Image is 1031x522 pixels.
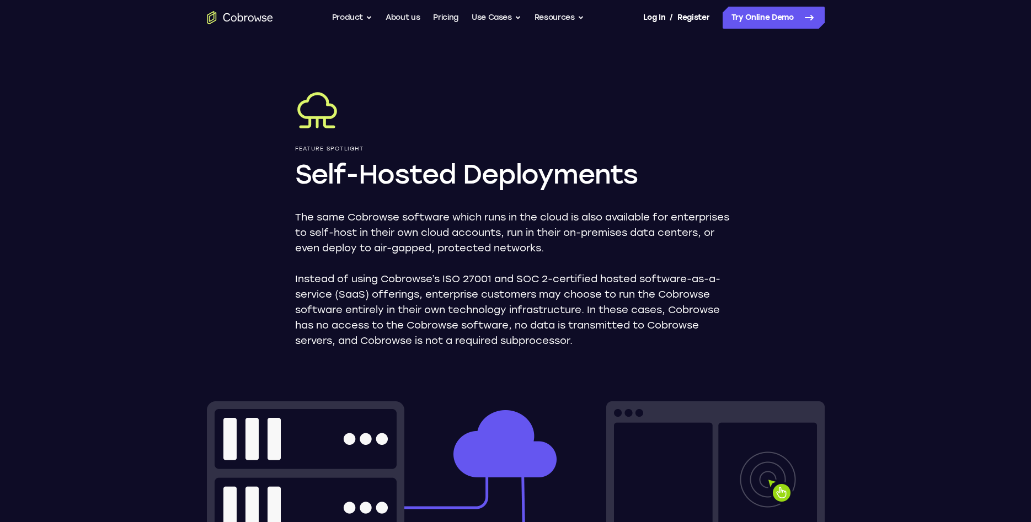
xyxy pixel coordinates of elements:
[207,11,273,24] a: Go to the home page
[643,7,665,29] a: Log In
[295,88,339,132] img: Self-Hosted Deployments
[472,7,521,29] button: Use Cases
[295,271,736,348] p: Instead of using Cobrowse’s ISO 27001 and SOC 2-certified hosted software-as-a-service (SaaS) off...
[723,7,825,29] a: Try Online Demo
[295,209,736,256] p: The same Cobrowse software which runs in the cloud is also available for enterprises to self-host...
[295,157,736,192] h1: Self-Hosted Deployments
[670,11,673,24] span: /
[677,7,709,29] a: Register
[295,146,736,152] p: Feature Spotlight
[433,7,458,29] a: Pricing
[535,7,584,29] button: Resources
[332,7,373,29] button: Product
[386,7,420,29] a: About us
